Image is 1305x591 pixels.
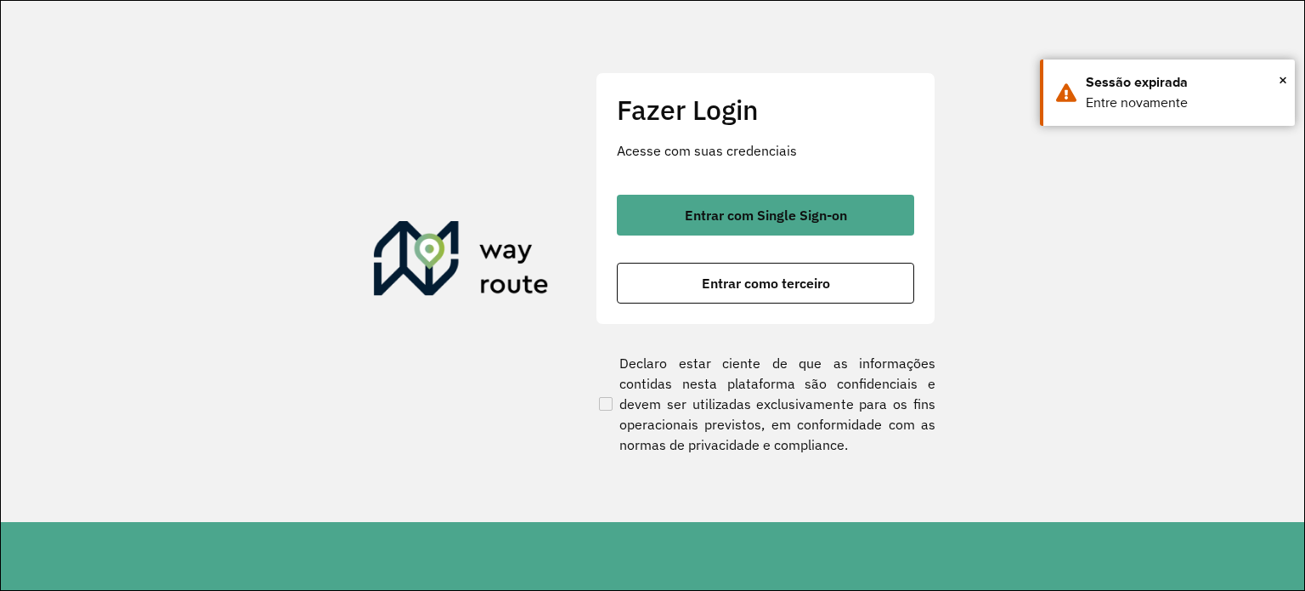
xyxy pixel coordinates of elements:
div: Sessão expirada [1086,72,1282,93]
h2: Fazer Login [617,94,914,126]
img: Roteirizador AmbevTech [374,221,549,303]
span: Entrar com Single Sign-on [685,208,847,222]
span: Entrar como terceiro [702,276,830,290]
span: × [1279,67,1287,93]
button: Close [1279,67,1287,93]
label: Declaro estar ciente de que as informações contidas nesta plataforma são confidenciais e devem se... [596,353,935,455]
button: button [617,195,914,236]
div: Entre novamente [1086,93,1282,113]
p: Acesse com suas credenciais [617,140,914,161]
button: button [617,263,914,304]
